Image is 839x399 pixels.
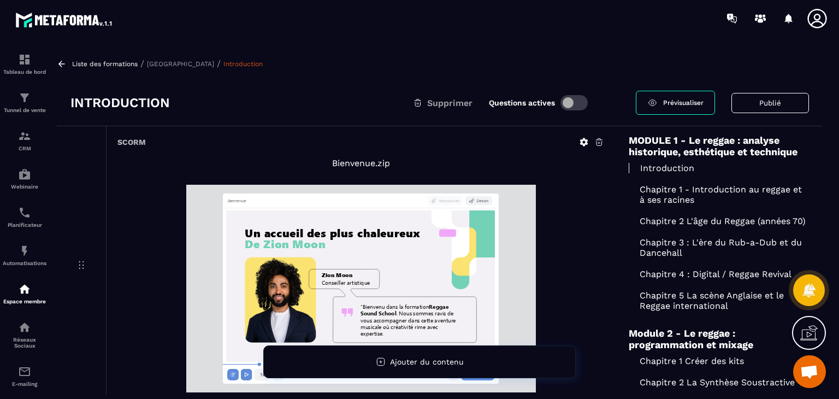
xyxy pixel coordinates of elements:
img: email [18,365,31,378]
span: Zion Moon [135,86,166,94]
img: scheduler [18,206,31,219]
p: Planificateur [3,222,46,228]
a: automationsautomationsAutomatisations [3,236,46,274]
span: expertise. [174,145,197,152]
a: Introduction [223,60,263,68]
img: formation [18,91,31,104]
img: social-network [18,321,31,334]
span: / [217,58,221,69]
span: / [140,58,144,69]
img: automations [18,244,31,257]
a: Chapitre 5 La scène Anglaise et le Reggae international [629,290,809,311]
p: Espace membre [3,298,46,304]
a: Liste des formations [72,60,138,68]
a: automationsautomationsEspace membre [3,274,46,313]
a: formationformationCRM [3,121,46,160]
p: Tableau de bord [3,69,46,75]
h6: Module 2 - Le reggae : programmation et mixage [629,327,809,350]
h6: MODULE 1 - Le reggae : analyse historique, esthétique et technique [629,134,809,157]
p: Bienvenue.zip [117,158,604,168]
span: Suivant [280,187,297,192]
p: Automatisations [3,260,46,266]
a: Chapitre 2 L'âge du Reggae (années 70) [629,216,809,226]
a: formationformationTunnel de vente [3,83,46,121]
a: [GEOGRAPHIC_DATA] [147,60,214,68]
img: automations [18,283,31,296]
a: automationsautomationsWebinaire [3,160,46,198]
span: musicale où créativité rime avec [174,138,252,146]
a: Introduction [629,163,809,173]
div: 2 sur 5 [244,187,256,192]
span: Dessin [290,13,302,19]
p: CRM [3,145,46,151]
span: Sound School [174,124,210,132]
span: Bienvenu dans la formation [176,118,243,125]
a: emailemailE-mailing [3,357,46,395]
button: Publié [731,93,809,113]
a: Chapitre 2 La Synthèse Soustractive [629,377,809,388]
p: Tunnel de vente [3,107,46,113]
span: Supprimer [427,98,472,108]
a: Chapitre 4 : Digital / Reggae Revival [629,269,809,279]
span: Ajouter du contenu [390,357,464,366]
img: formation [18,53,31,66]
div: Bienvenue [41,13,60,19]
a: Prévisualiser [636,91,715,115]
span: Reggae [243,118,263,125]
span: Un accueil des plus chaleureux [58,40,234,55]
label: Questions actives [489,98,555,107]
a: formationformationTableau de bord [3,45,46,83]
span: Ressources [252,13,273,19]
p: Webinaire [3,184,46,190]
a: Chapitre 1 - Introduction au reggae et à ses racines [629,184,809,205]
span: De Zion Moon [58,51,139,66]
p: E-mailing [3,381,46,387]
h3: Introduction [70,94,170,112]
span: Conseiller artistique [135,93,184,101]
a: social-networksocial-networkRéseaux Sociaux [3,313,46,357]
span: vous accompagner dans cette aventure [174,131,269,139]
a: Chapitre 1 Créer des kits [629,356,809,366]
span: . Nous sommes ravis de [210,124,268,132]
span: “ [174,118,176,126]
img: automations [18,168,31,181]
img: logo [15,10,114,30]
span: Prévisualiser [663,99,704,107]
p: Réseaux Sociaux [3,337,46,349]
img: formation [18,130,31,143]
a: Ouvrir le chat [793,355,826,388]
a: schedulerschedulerPlanificateur [3,198,46,236]
a: Chapitre 3 : L'ère du Rub-a-Dub et du Dancehall [629,237,809,258]
h6: SCORM [117,138,146,146]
